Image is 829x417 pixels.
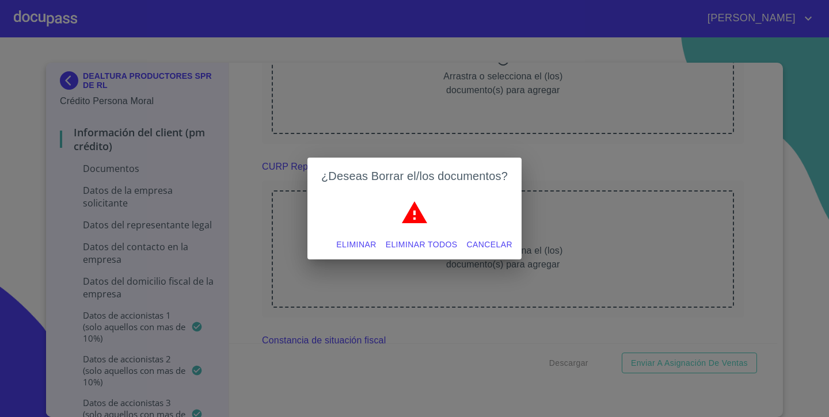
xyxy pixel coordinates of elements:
[381,234,462,255] button: Eliminar todos
[321,167,508,185] h2: ¿Deseas Borrar el/los documentos?
[386,238,458,252] span: Eliminar todos
[332,234,381,255] button: Eliminar
[467,238,512,252] span: Cancelar
[462,234,517,255] button: Cancelar
[336,238,376,252] span: Eliminar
